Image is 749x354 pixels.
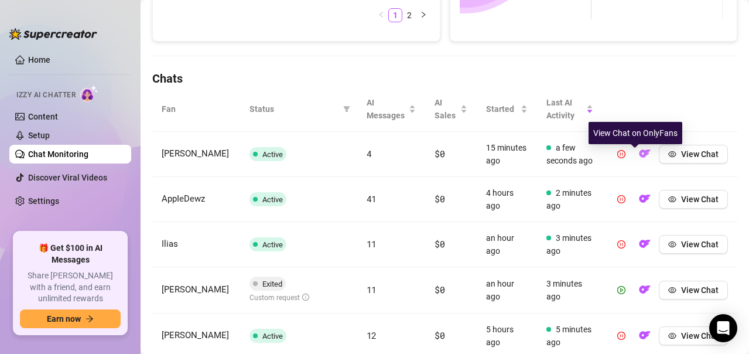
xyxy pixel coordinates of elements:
[681,149,719,159] span: View Chat
[162,330,229,341] span: [PERSON_NAME]
[435,193,444,205] span: $0
[20,309,121,328] button: Earn nowarrow-right
[367,238,377,250] span: 11
[477,87,537,132] th: Started
[477,222,537,267] td: an hour ago
[668,195,676,203] span: eye
[639,193,651,205] img: OF
[367,284,377,295] span: 11
[262,332,283,341] span: Active
[435,238,444,250] span: $0
[378,11,385,18] span: left
[367,148,372,159] span: 4
[402,8,416,22] li: 2
[546,188,591,210] span: 2 minutes ago
[709,314,737,342] div: Open Intercom Messenger
[635,288,654,297] a: OF
[367,96,407,122] span: AI Messages
[367,193,377,205] span: 41
[388,8,402,22] li: 1
[162,239,178,249] span: Ilias
[28,112,58,121] a: Content
[420,11,427,18] span: right
[28,149,88,159] a: Chat Monitoring
[681,285,719,295] span: View Chat
[302,294,309,301] span: info-circle
[639,148,651,159] img: OF
[617,150,625,158] span: pause-circle
[635,242,654,251] a: OF
[659,235,728,254] button: View Chat
[635,145,654,164] button: OF
[589,122,682,144] div: View Chat on OnlyFans
[668,240,676,249] span: eye
[668,286,676,294] span: eye
[617,286,625,294] span: play-circle
[162,148,229,159] span: [PERSON_NAME]
[635,190,654,209] button: OF
[435,96,458,122] span: AI Sales
[537,267,603,314] td: 3 minutes ago
[617,195,625,203] span: pause-circle
[659,190,728,209] button: View Chat
[668,332,676,340] span: eye
[659,281,728,299] button: View Chat
[20,243,121,265] span: 🎁 Get $100 in AI Messages
[639,238,651,250] img: OF
[668,150,676,158] span: eye
[47,314,81,324] span: Earn now
[635,281,654,299] button: OF
[262,280,282,288] span: Exited
[681,331,719,341] span: View Chat
[249,294,309,302] span: Custom request
[374,8,388,22] li: Previous Page
[389,9,402,22] a: 1
[635,152,654,161] a: OF
[152,87,240,132] th: Fan
[262,150,283,159] span: Active
[9,28,97,40] img: logo-BBDzfeDw.svg
[435,148,444,159] span: $0
[80,85,98,102] img: AI Chatter
[16,90,76,101] span: Izzy AI Chatter
[486,103,518,115] span: Started
[639,284,651,295] img: OF
[546,96,584,122] span: Last AI Activity
[85,315,94,323] span: arrow-right
[357,87,426,132] th: AI Messages
[28,173,107,182] a: Discover Viral Videos
[262,195,283,204] span: Active
[435,284,444,295] span: $0
[416,8,430,22] li: Next Page
[635,326,654,345] button: OF
[635,197,654,206] a: OF
[617,332,625,340] span: pause-circle
[374,8,388,22] button: left
[341,100,353,118] span: filter
[639,329,651,341] img: OF
[28,55,50,64] a: Home
[435,329,444,341] span: $0
[546,233,591,256] span: 3 minutes ago
[617,240,625,249] span: pause-circle
[546,143,593,165] span: a few seconds ago
[162,284,229,295] span: [PERSON_NAME]
[367,329,377,341] span: 12
[681,240,719,249] span: View Chat
[403,9,416,22] a: 2
[477,177,537,222] td: 4 hours ago
[343,105,350,113] span: filter
[477,267,537,314] td: an hour ago
[262,240,283,249] span: Active
[249,103,338,115] span: Status
[20,270,121,305] span: Share [PERSON_NAME] with a friend, and earn unlimited rewards
[635,333,654,343] a: OF
[546,325,591,347] span: 5 minutes ago
[416,8,430,22] button: right
[152,70,737,87] h4: Chats
[681,195,719,204] span: View Chat
[162,193,205,204] span: AppIeDewz
[477,132,537,177] td: 15 minutes ago
[28,196,59,206] a: Settings
[635,235,654,254] button: OF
